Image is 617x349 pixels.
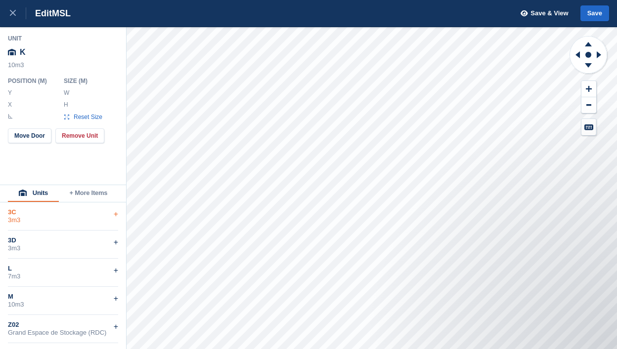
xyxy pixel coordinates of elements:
div: 3C3m3+ [8,202,118,231]
div: + [114,265,118,276]
div: 3m3 [8,216,118,224]
label: H [64,101,69,109]
div: 3C [8,208,118,216]
div: L7m3+ [8,259,118,287]
button: Remove Unit [55,128,104,143]
button: Save [580,5,609,22]
button: Keyboard Shortcuts [581,119,596,135]
img: angle-icn.0ed2eb85.svg [8,114,12,118]
div: 10m3 [8,61,119,74]
div: 10m3 [8,301,118,309]
button: Save & View [515,5,569,22]
button: Move Door [8,128,51,143]
div: Edit MSL [26,7,71,19]
div: K [8,43,119,61]
span: Reset Size [73,113,103,121]
label: X [8,101,13,109]
div: Z02 [8,321,118,329]
button: Units [8,185,59,202]
div: Position ( M ) [8,77,56,85]
div: + [114,236,118,248]
div: Unit [8,35,119,42]
button: Zoom In [581,81,596,97]
div: 3D3m3+ [8,231,118,259]
div: Z02Grand Espace de Stockage (RDC)+ [8,315,118,343]
div: M [8,293,118,301]
span: Save & View [530,8,568,18]
div: + [114,321,118,333]
div: 3m3 [8,244,118,252]
div: Size ( M ) [64,77,107,85]
div: 7m3 [8,272,118,280]
label: Y [8,89,13,97]
label: W [64,89,69,97]
div: L [8,265,118,272]
div: 3D [8,236,118,244]
div: + [114,208,118,220]
div: + [114,293,118,305]
button: + More Items [59,185,118,202]
div: Grand Espace de Stockage (RDC) [8,329,118,337]
button: Zoom Out [581,97,596,114]
div: M10m3+ [8,287,118,315]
